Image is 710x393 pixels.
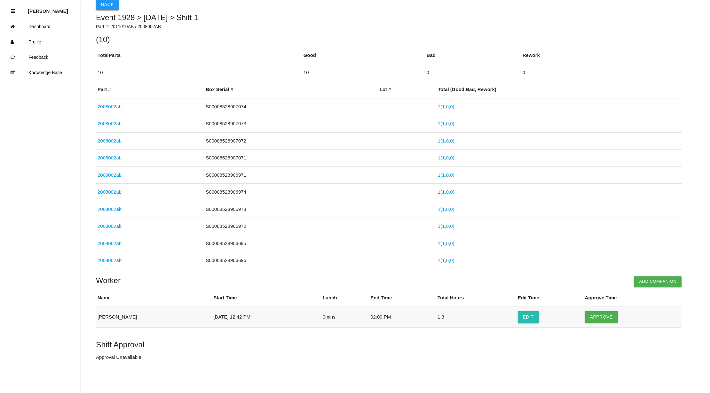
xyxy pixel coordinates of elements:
a: 2008002ab [98,172,122,178]
button: Add Companion [634,276,682,287]
th: Total Hours [436,289,516,306]
a: 1(1,0,0) [438,138,454,143]
th: Box Serial # [204,81,378,98]
th: Bad [425,47,521,64]
a: 2008002ab [98,258,122,263]
a: 1(1,0,0) [438,155,454,160]
td: [PERSON_NAME] [96,306,212,328]
td: 0 mins [321,306,369,328]
a: 1(1,0,0) [438,189,454,195]
a: 2008002ab [98,206,122,212]
a: 2008002ab [98,155,122,160]
h4: Worker [96,276,682,285]
td: 02:00 PM [369,306,436,328]
th: Lot # [378,81,436,98]
div: Close [11,4,15,19]
th: Name [96,289,212,306]
a: 2008002ab [98,121,122,126]
th: Good [302,47,425,64]
td: 10 [302,64,425,81]
p: Diana Harris [28,4,68,14]
a: 2008002ab [98,138,122,143]
td: S00008528907074 [204,98,378,115]
p: Part #: 2011010AB / 2008002AB [96,23,682,30]
a: Feedback [0,50,80,65]
a: Dashboard [0,19,80,34]
th: Approve Time [583,289,682,306]
td: S00008528906695 [204,235,378,252]
a: 1(1,0,0) [438,241,454,246]
h5: Shift Approval [96,340,682,349]
a: 1(1,0,0) [438,223,454,229]
td: S00008528906972 [204,218,378,235]
th: Start Time [212,289,321,306]
td: S00008528907072 [204,132,378,150]
h5: Event 1928 > [DATE] > Shift 1 [96,13,682,22]
td: 10 [96,64,302,81]
td: S00008528906971 [204,166,378,184]
td: S00008528907071 [204,150,378,167]
a: Profile [0,34,80,50]
th: Rework [521,47,682,64]
a: 2008002ab [98,104,122,109]
h5: ( 10 ) [96,35,682,44]
th: Total Parts [96,47,302,64]
td: 0 [425,64,521,81]
td: S00008528907073 [204,115,378,133]
a: 1(1,0,0) [438,121,454,126]
a: 1(1,0,0) [438,172,454,178]
a: 2008002ab [98,241,122,246]
button: Edit [518,311,539,323]
th: Edit Time [516,289,583,306]
td: S00008528906696 [204,252,378,269]
a: 2008002ab [98,223,122,229]
a: 1(1,0,0) [438,258,454,263]
td: S00008528906973 [204,201,378,218]
td: S00008528906974 [204,184,378,201]
th: Total ( Good , Bad , Rework) [436,81,682,98]
p: Approval Unavailable [96,354,682,361]
a: 1(1,0,0) [438,206,454,212]
a: 1(1,0,0) [438,104,454,109]
th: Lunch [321,289,369,306]
a: 2008002ab [98,189,122,195]
td: 0 [521,64,682,81]
th: Part # [96,81,204,98]
button: Approve [585,311,618,323]
a: Knowledge Base [0,65,80,80]
td: 1.3 [436,306,516,328]
td: [DATE] 12:42 PM [212,306,321,328]
th: End Time [369,289,436,306]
